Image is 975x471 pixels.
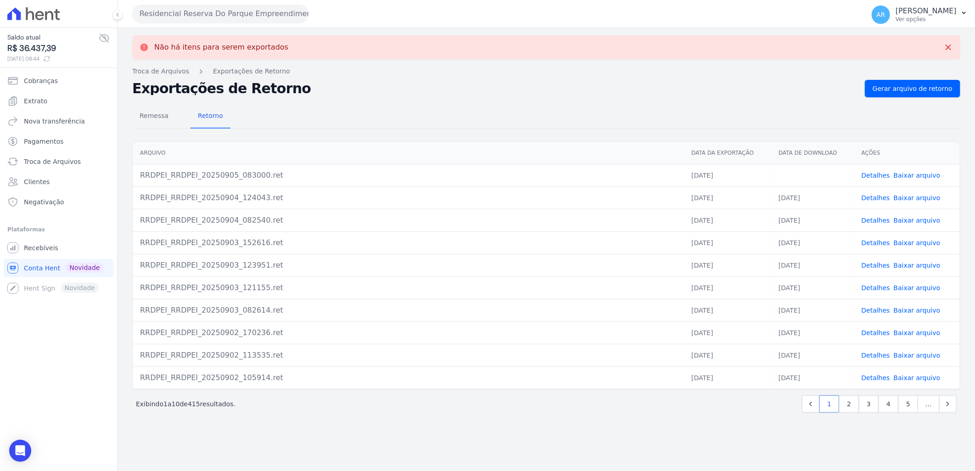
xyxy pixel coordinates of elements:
div: RRDPEI_RRDPEI_20250902_113535.ret [140,350,677,361]
span: 10 [172,400,180,408]
td: [DATE] [771,366,854,389]
a: Gerar arquivo de retorno [865,80,960,97]
a: Detalhes [862,239,890,247]
a: Baixar arquivo [894,352,941,359]
a: Detalhes [862,329,890,336]
span: AR [876,11,885,18]
td: [DATE] [684,299,771,321]
a: Nova transferência [4,112,113,130]
a: Next [939,395,957,413]
a: Retorno [191,105,230,129]
span: Negativação [24,197,64,207]
td: [DATE] [684,366,771,389]
a: Detalhes [862,374,890,381]
div: RRDPEI_RRDPEI_20250903_123951.ret [140,260,677,271]
div: Plataformas [7,224,110,235]
td: [DATE] [684,254,771,276]
a: Troca de Arquivos [132,67,189,76]
th: Data de Download [771,142,854,164]
td: [DATE] [684,231,771,254]
span: Troca de Arquivos [24,157,81,166]
a: 4 [879,395,898,413]
a: Conta Hent Novidade [4,259,113,277]
a: Detalhes [862,352,890,359]
a: 2 [839,395,859,413]
a: Baixar arquivo [894,307,941,314]
div: RRDPEI_RRDPEI_20250903_152616.ret [140,237,677,248]
a: Clientes [4,173,113,191]
button: Residencial Reserva Do Parque Empreendimento Imobiliario LTDA [132,5,308,23]
p: Ver opções [896,16,957,23]
td: [DATE] [684,186,771,209]
td: [DATE] [684,209,771,231]
a: Baixar arquivo [894,329,941,336]
a: Cobranças [4,72,113,90]
div: RRDPEI_RRDPEI_20250905_083000.ret [140,170,677,181]
a: 5 [898,395,918,413]
a: Troca de Arquivos [4,152,113,171]
div: RRDPEI_RRDPEI_20250902_170236.ret [140,327,677,338]
td: [DATE] [684,164,771,186]
td: [DATE] [771,231,854,254]
span: Pagamentos [24,137,63,146]
span: Gerar arquivo de retorno [873,84,953,93]
a: Remessa [132,105,176,129]
button: AR [PERSON_NAME] Ver opções [864,2,975,28]
span: Conta Hent [24,264,60,273]
a: Detalhes [862,284,890,292]
a: Baixar arquivo [894,262,941,269]
td: [DATE] [771,299,854,321]
div: RRDPEI_RRDPEI_20250902_105914.ret [140,372,677,383]
a: Baixar arquivo [894,284,941,292]
td: [DATE] [684,344,771,366]
a: Baixar arquivo [894,217,941,224]
a: Pagamentos [4,132,113,151]
span: 1 [163,400,168,408]
div: RRDPEI_RRDPEI_20250904_082540.ret [140,215,677,226]
span: Remessa [134,107,174,125]
th: Ações [854,142,960,164]
nav: Sidebar [7,72,110,297]
a: Detalhes [862,172,890,179]
span: Novidade [66,263,103,273]
span: Extrato [24,96,47,106]
a: Detalhes [862,217,890,224]
a: Detalhes [862,307,890,314]
span: 415 [188,400,200,408]
div: Open Intercom Messenger [9,440,31,462]
a: Baixar arquivo [894,194,941,202]
div: RRDPEI_RRDPEI_20250903_121155.ret [140,282,677,293]
span: [DATE] 08:44 [7,55,99,63]
a: 3 [859,395,879,413]
span: Recebíveis [24,243,58,252]
span: Saldo atual [7,33,99,42]
td: [DATE] [771,276,854,299]
div: RRDPEI_RRDPEI_20250904_124043.ret [140,192,677,203]
td: [DATE] [771,186,854,209]
div: RRDPEI_RRDPEI_20250903_082614.ret [140,305,677,316]
a: 1 [819,395,839,413]
td: [DATE] [771,254,854,276]
p: Exibindo a de resultados. [136,399,235,409]
span: Clientes [24,177,50,186]
a: Negativação [4,193,113,211]
td: [DATE] [771,209,854,231]
span: R$ 36.437,39 [7,42,99,55]
span: … [918,395,940,413]
a: Baixar arquivo [894,172,941,179]
nav: Breadcrumb [132,67,960,76]
h2: Exportações de Retorno [132,82,857,95]
span: Retorno [192,107,229,125]
a: Recebíveis [4,239,113,257]
p: Não há itens para serem exportados [154,43,288,52]
a: Baixar arquivo [894,374,941,381]
a: Baixar arquivo [894,239,941,247]
td: [DATE] [771,344,854,366]
a: Extrato [4,92,113,110]
span: Cobranças [24,76,58,85]
a: Exportações de Retorno [213,67,290,76]
th: Data da Exportação [684,142,771,164]
td: [DATE] [771,321,854,344]
td: [DATE] [684,276,771,299]
p: [PERSON_NAME] [896,6,957,16]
